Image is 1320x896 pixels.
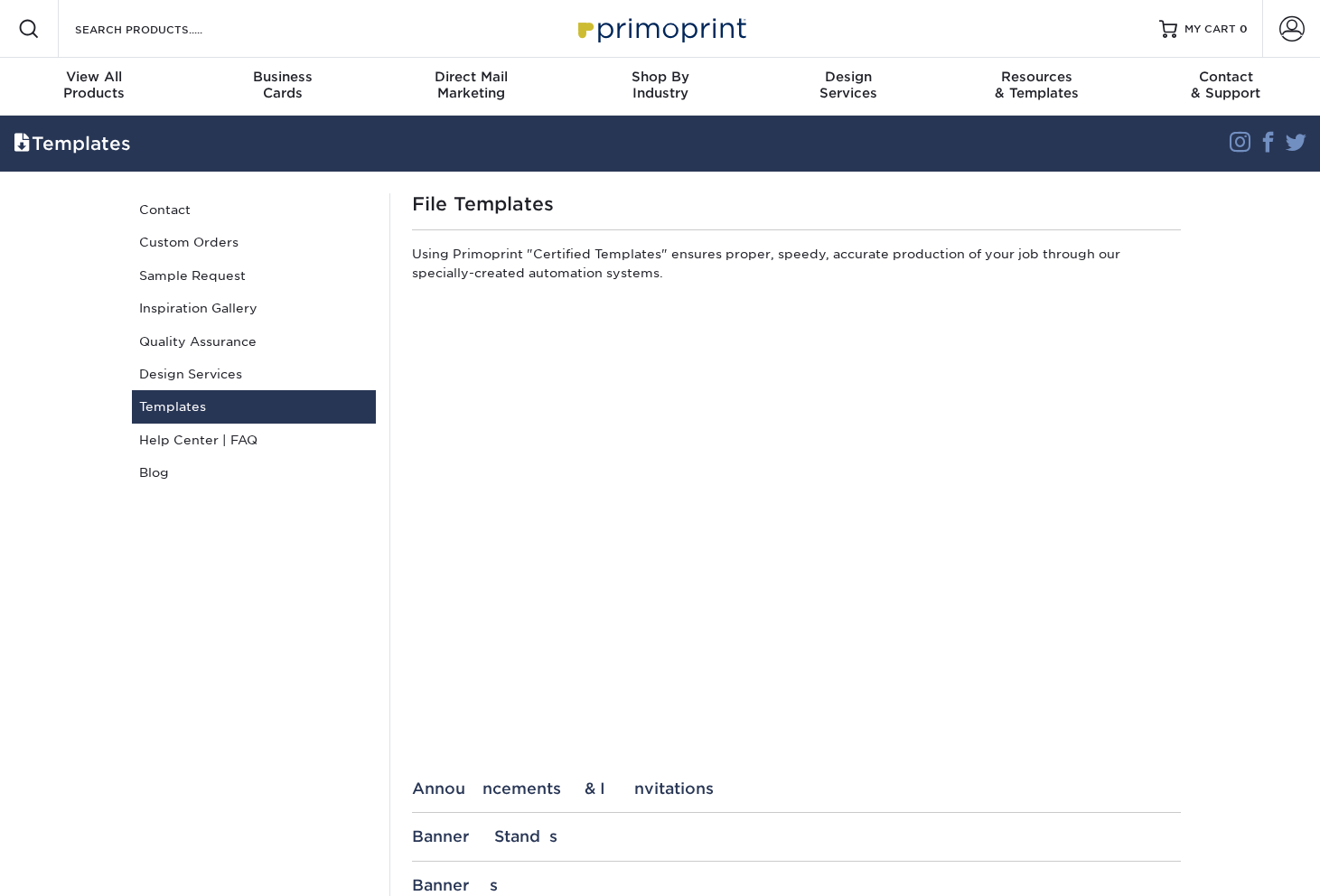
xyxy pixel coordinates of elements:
[566,58,754,116] a: Shop ByIndustry
[377,58,566,116] a: Direct MailMarketing
[412,245,1181,289] p: Using Primoprint "Certified Templates" ensures proper, speedy, accurate production of your job th...
[1184,22,1236,37] span: MY CART
[132,259,376,292] a: Sample Request
[412,779,1181,798] div: Announcements & Invitations
[132,193,376,226] a: Contact
[377,69,566,85] span: Direct Mail
[412,193,1181,215] h1: File Templates
[566,69,754,101] div: Industry
[132,226,376,258] a: Custom Orders
[412,876,1181,894] div: Banners
[73,18,249,40] input: SEARCH PRODUCTS.....
[1131,58,1320,116] a: Contact& Support
[132,358,376,390] a: Design Services
[132,456,376,489] a: Blog
[189,69,378,101] div: Cards
[754,58,943,116] a: DesignServices
[943,69,1132,85] span: Resources
[132,424,376,456] a: Help Center | FAQ
[943,58,1132,116] a: Resources& Templates
[1131,69,1320,101] div: & Support
[189,58,378,116] a: BusinessCards
[132,390,376,423] a: Templates
[132,325,376,358] a: Quality Assurance
[412,827,1181,845] div: Banner Stands
[570,9,751,48] img: Primoprint
[754,69,943,101] div: Services
[566,69,754,85] span: Shop By
[377,69,566,101] div: Marketing
[943,69,1132,101] div: & Templates
[132,292,376,324] a: Inspiration Gallery
[754,69,943,85] span: Design
[1240,23,1248,35] span: 0
[1131,69,1320,85] span: Contact
[189,69,378,85] span: Business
